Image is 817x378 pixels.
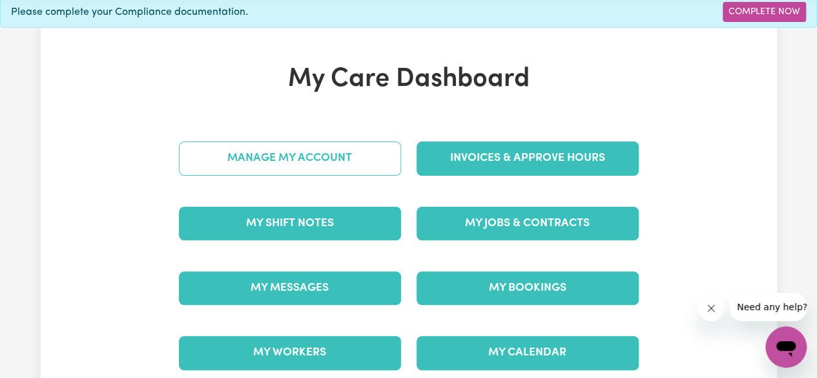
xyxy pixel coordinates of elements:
[417,271,639,305] a: My Bookings
[179,142,401,175] a: Manage My Account
[179,271,401,305] a: My Messages
[765,326,807,368] iframe: Button to launch messaging window
[417,207,639,240] a: My Jobs & Contracts
[8,9,78,19] span: Need any help?
[179,336,401,370] a: My Workers
[723,2,806,22] a: Complete Now
[11,5,248,20] span: Please complete your Compliance documentation.
[729,293,807,321] iframe: Message from company
[698,295,724,321] iframe: Close message
[171,64,646,95] h1: My Care Dashboard
[417,336,639,370] a: My Calendar
[179,207,401,240] a: My Shift Notes
[417,142,639,175] a: Invoices & Approve Hours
